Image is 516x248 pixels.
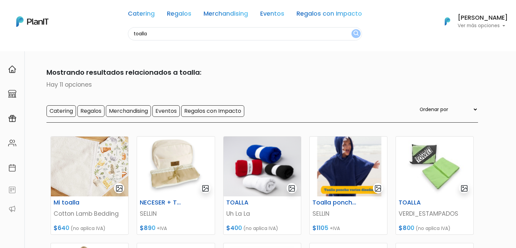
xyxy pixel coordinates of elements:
a: Regalos [167,11,191,19]
img: home-e721727adea9d79c4d83392d1f703f7f8bce08238fde08b1acbfd93340b81755.svg [8,65,16,73]
h6: Toalla poncho varios diseños [308,199,362,206]
input: Buscá regalos, desayunos, y más [128,27,362,40]
span: (no aplica IVA) [416,225,451,232]
input: Merchandising [106,105,151,117]
span: $400 [226,224,242,232]
img: gallery-light [374,184,382,192]
a: gallery-light NECESER + TOALLA SELLIN $890 +IVA [137,136,215,235]
a: Catering [128,11,155,19]
h6: TOALLA [395,199,448,206]
a: gallery-light TOALLA VERDI_ESTAMPADOS $800 (no aplica IVA) [396,136,474,235]
span: $800 [399,224,414,232]
h6: TOALLA [222,199,276,206]
img: gallery-light [288,184,296,192]
p: VERDI_ESTAMPADOS [399,209,471,218]
img: thumb_Captura_de_pantalla_2025-06-27_163005.png [224,137,301,196]
button: PlanIt Logo [PERSON_NAME] Ver más opciones [436,13,508,30]
img: thumb_Captura_de_pantalla_2025-10-01_165746.png [137,137,214,196]
span: (no aplica IVA) [71,225,106,232]
h6: Mi toalla [50,199,103,206]
img: gallery-light [115,184,123,192]
a: Merchandising [204,11,248,19]
input: Eventos [152,105,180,117]
p: SELLIN [140,209,212,218]
img: PlanIt Logo [16,16,49,27]
img: gallery-light [460,184,468,192]
span: +IVA [157,225,167,232]
img: thumb_2000___2000-Photoroom__5_.jpg [396,137,473,196]
img: feedback-78b5a0c8f98aac82b08bfc38622c3050aee476f2c9584af64705fc4e61158814.svg [8,186,16,194]
p: Ver más opciones [458,23,508,28]
p: Hay 11 opciones [38,80,478,89]
img: calendar-87d922413cdce8b2cf7b7f5f62616a5cf9e4887200fb71536465627b3292af00.svg [8,164,16,172]
h6: [PERSON_NAME] [458,15,508,21]
span: $1105 [312,224,328,232]
span: (no aplica IVA) [243,225,278,232]
p: SELLIN [312,209,384,218]
input: Catering [46,105,76,117]
p: Cotton Lamb Bedding [54,209,126,218]
a: Eventos [260,11,284,19]
a: gallery-light Toalla poncho varios diseños SELLIN $1105 +IVA [309,136,387,235]
p: Mostrando resultados relacionados a toalla: [38,67,478,77]
span: +IVA [330,225,340,232]
span: $640 [54,224,69,232]
a: gallery-light Mi toalla Cotton Lamb Bedding $640 (no aplica IVA) [51,136,129,235]
p: Uh La La [226,209,298,218]
img: thumb_multiuso.png [51,137,128,196]
img: PlanIt Logo [440,14,455,29]
img: people-662611757002400ad9ed0e3c099ab2801c6687ba6c219adb57efc949bc21e19d.svg [8,139,16,147]
img: marketplace-4ceaa7011d94191e9ded77b95e3339b90024bf715f7c57f8cf31f2d8c509eaba.svg [8,90,16,98]
img: gallery-light [202,184,209,192]
img: search_button-432b6d5273f82d61273b3651a40e1bd1b912527efae98b1b7a1b2c0702e16a8d.svg [353,31,359,37]
a: Regalos con Impacto [297,11,362,19]
input: Regalos [77,105,104,117]
a: gallery-light TOALLA Uh La La $400 (no aplica IVA) [223,136,301,235]
img: thumb_Captura_de_pantalla_2025-08-04_104830.png [310,137,387,196]
h6: NECESER + TOALLA [136,199,189,206]
img: partners-52edf745621dab592f3b2c58e3bca9d71375a7ef29c3b500c9f145b62cc070d4.svg [8,205,16,213]
span: $890 [140,224,155,232]
img: campaigns-02234683943229c281be62815700db0a1741e53638e28bf9629b52c665b00959.svg [8,114,16,123]
input: Regalos con Impacto [181,105,244,117]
